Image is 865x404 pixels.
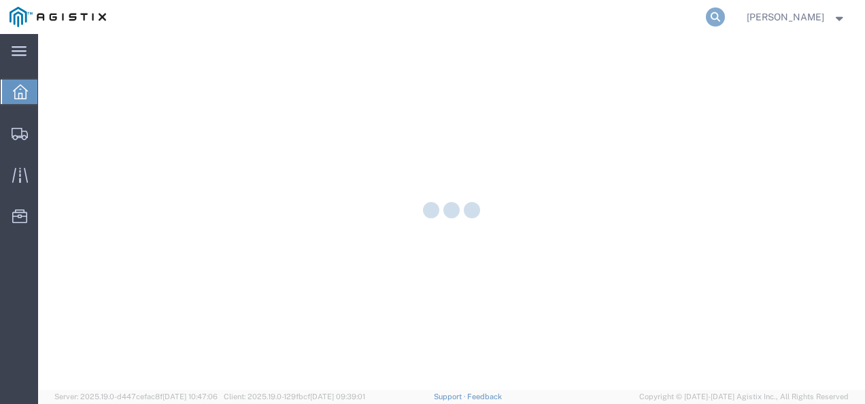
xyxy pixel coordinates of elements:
[747,10,824,24] span: Nathan Seeley
[163,392,218,401] span: [DATE] 10:47:06
[310,392,365,401] span: [DATE] 09:39:01
[746,9,847,25] button: [PERSON_NAME]
[10,7,106,27] img: logo
[54,392,218,401] span: Server: 2025.19.0-d447cefac8f
[434,392,468,401] a: Support
[467,392,502,401] a: Feedback
[639,391,849,403] span: Copyright © [DATE]-[DATE] Agistix Inc., All Rights Reserved
[224,392,365,401] span: Client: 2025.19.0-129fbcf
